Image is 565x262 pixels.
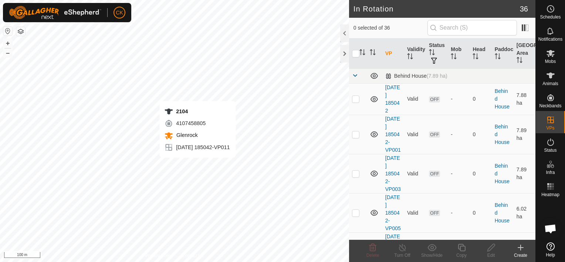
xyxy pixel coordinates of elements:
th: Paddock [492,38,514,69]
th: Head [470,38,491,69]
p-sorticon: Activate to sort [370,50,376,56]
a: Behind House [495,88,510,110]
p-sorticon: Activate to sort [473,54,478,60]
a: [DATE] 185042-VP001 [385,116,401,153]
span: OFF [429,210,440,216]
p-sorticon: Activate to sort [495,54,501,60]
a: Help [536,239,565,260]
button: – [3,48,12,57]
span: OFF [429,96,440,103]
td: 7.89 ha [514,154,535,193]
span: Neckbands [539,104,561,108]
td: 0 [470,154,491,193]
span: Glenrock [175,132,197,138]
div: Behind House [385,73,447,79]
span: Status [544,148,556,152]
button: + [3,39,12,48]
td: 7.89 ha [514,115,535,154]
th: Validity [404,38,426,69]
div: - [451,209,467,217]
a: [DATE] 185042-VP003 [385,155,401,192]
div: Create [506,252,535,259]
span: Notifications [538,37,562,41]
div: Show/Hide [417,252,447,259]
a: Behind House [495,124,510,145]
th: Mob [448,38,470,69]
span: Delete [366,253,379,258]
a: Behind House [495,202,510,224]
p-sorticon: Activate to sort [451,54,457,60]
a: [DATE] 185042 [385,84,400,114]
span: Help [546,253,555,257]
th: VP [382,38,404,69]
div: - [451,170,467,178]
h2: In Rotation [353,4,520,13]
span: OFF [429,131,440,138]
div: Open chat [539,218,562,240]
td: Valid [404,154,426,193]
td: 0 [470,115,491,154]
div: Edit [476,252,506,259]
td: 0 [470,193,491,232]
span: Mobs [545,59,556,64]
span: 0 selected of 36 [353,24,427,32]
th: [GEOGRAPHIC_DATA] Area [514,38,535,69]
td: Valid [404,115,426,154]
span: Animals [542,81,558,86]
a: Privacy Policy [145,252,173,259]
span: 36 [520,3,528,14]
td: Valid [404,193,426,232]
button: Map Layers [16,27,25,36]
p-sorticon: Activate to sort [407,54,413,60]
span: VPs [546,126,554,130]
span: (7.89 ha) [427,73,447,79]
span: CK [116,9,123,17]
div: [DATE] 185042-VP011 [164,143,230,152]
span: Heatmap [541,192,559,197]
p-sorticon: Activate to sort [429,50,435,56]
a: Contact Us [182,252,204,259]
td: Valid [404,83,426,115]
div: 4107458805 [164,119,230,128]
button: Reset Map [3,27,12,36]
a: [DATE] 185042-VP005 [385,194,401,231]
div: - [451,131,467,138]
span: Schedules [540,15,561,19]
a: Behind House [495,163,510,184]
td: 6.02 ha [514,193,535,232]
input: Search (S) [427,20,517,36]
span: OFF [429,171,440,177]
div: 2104 [164,107,230,116]
span: Infra [546,170,555,175]
p-sorticon: Activate to sort [359,50,365,56]
td: 0 [470,83,491,115]
img: Gallagher Logo [9,6,101,19]
td: 7.88 ha [514,83,535,115]
p-sorticon: Activate to sort [517,58,522,64]
div: Copy [447,252,476,259]
th: Status [426,38,448,69]
div: Turn Off [388,252,417,259]
div: - [451,95,467,103]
